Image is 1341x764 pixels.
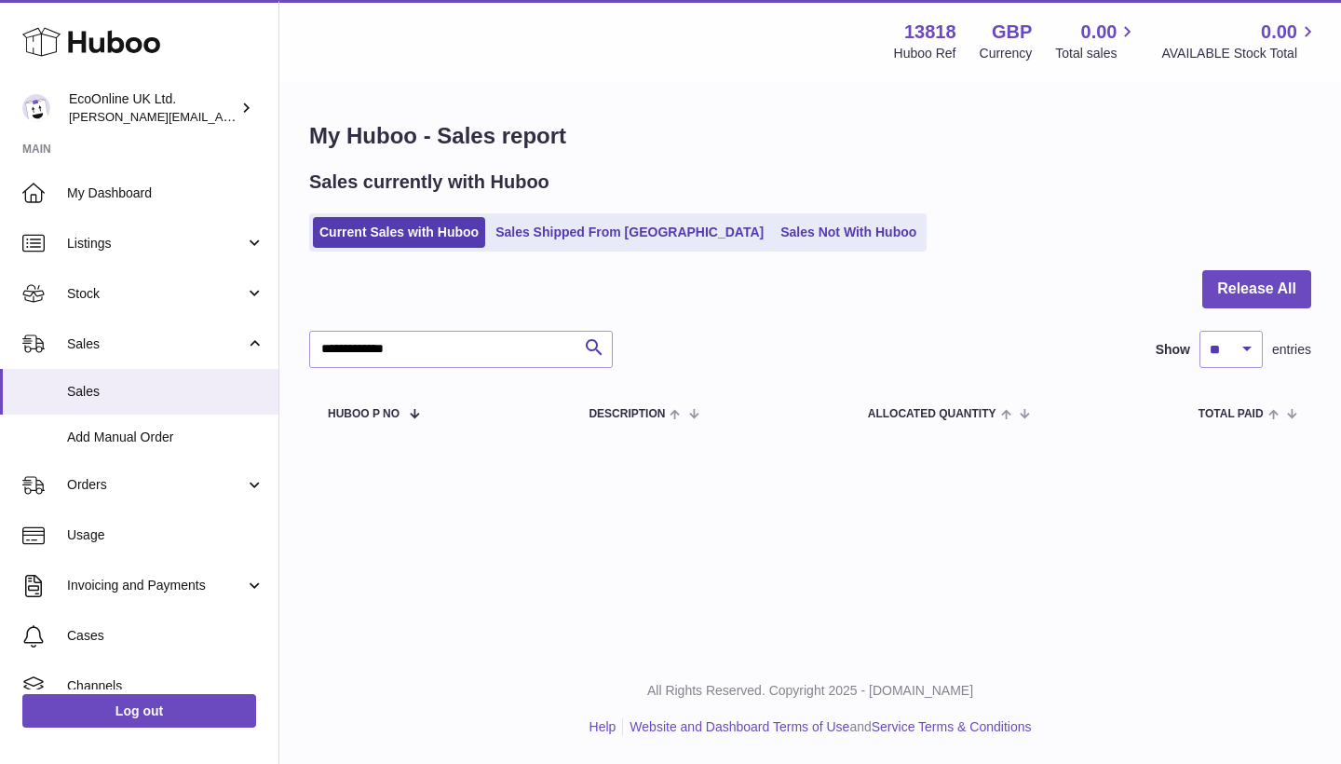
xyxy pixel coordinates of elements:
div: Currency [980,45,1033,62]
span: AVAILABLE Stock Total [1161,45,1319,62]
span: Total paid [1199,408,1264,420]
a: Log out [22,694,256,728]
span: Stock [67,285,245,303]
span: Sales [67,335,245,353]
span: Total sales [1055,45,1138,62]
span: Listings [67,235,245,252]
span: ALLOCATED Quantity [868,408,996,420]
a: Service Terms & Conditions [872,719,1032,734]
a: Sales Shipped From [GEOGRAPHIC_DATA] [489,217,770,248]
a: Help [589,719,616,734]
label: Show [1156,341,1190,359]
button: Release All [1202,270,1311,308]
strong: GBP [992,20,1032,45]
span: Add Manual Order [67,429,264,446]
div: EcoOnline UK Ltd. [69,90,237,126]
span: Invoicing and Payments [67,577,245,594]
span: Sales [67,383,264,401]
img: alex.doherty@ecoonline.com [22,94,50,122]
span: [PERSON_NAME][EMAIL_ADDRESS][PERSON_NAME][DOMAIN_NAME] [69,109,473,124]
a: Sales Not With Huboo [774,217,923,248]
span: Usage [67,526,264,544]
a: Website and Dashboard Terms of Use [630,719,849,734]
span: Orders [67,476,245,494]
a: 0.00 Total sales [1055,20,1138,62]
span: 0.00 [1261,20,1297,45]
span: 0.00 [1081,20,1117,45]
span: Description [589,408,665,420]
h1: My Huboo - Sales report [309,121,1311,151]
span: Channels [67,677,264,695]
h2: Sales currently with Huboo [309,170,549,195]
p: All Rights Reserved. Copyright 2025 - [DOMAIN_NAME] [294,682,1326,700]
strong: 13818 [904,20,956,45]
span: My Dashboard [67,184,264,202]
span: Huboo P no [328,408,400,420]
a: Current Sales with Huboo [313,217,485,248]
li: and [623,718,1031,736]
span: Cases [67,627,264,645]
span: entries [1272,341,1311,359]
a: 0.00 AVAILABLE Stock Total [1161,20,1319,62]
div: Huboo Ref [894,45,956,62]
